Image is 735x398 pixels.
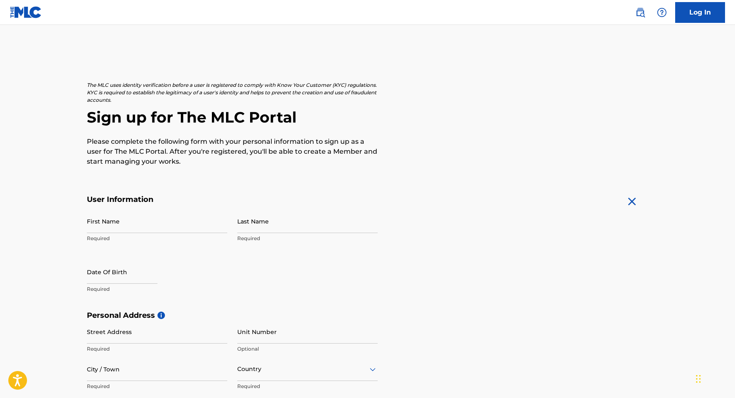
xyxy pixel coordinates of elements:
[696,366,701,391] div: Drag
[87,345,227,353] p: Required
[87,195,378,204] h5: User Information
[237,383,378,390] p: Required
[625,195,639,208] img: close
[87,383,227,390] p: Required
[87,81,378,104] p: The MLC uses identity verification before a user is registered to comply with Know Your Customer ...
[87,311,649,320] h5: Personal Address
[675,2,725,23] a: Log In
[87,108,649,127] h2: Sign up for The MLC Portal
[657,7,667,17] img: help
[632,4,649,21] a: Public Search
[635,7,645,17] img: search
[87,235,227,242] p: Required
[693,358,735,398] iframe: Chat Widget
[654,4,670,21] div: Help
[237,235,378,242] p: Required
[10,6,42,18] img: MLC Logo
[87,137,378,167] p: Please complete the following form with your personal information to sign up as a user for The ML...
[87,285,227,293] p: Required
[237,345,378,353] p: Optional
[157,312,165,319] span: i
